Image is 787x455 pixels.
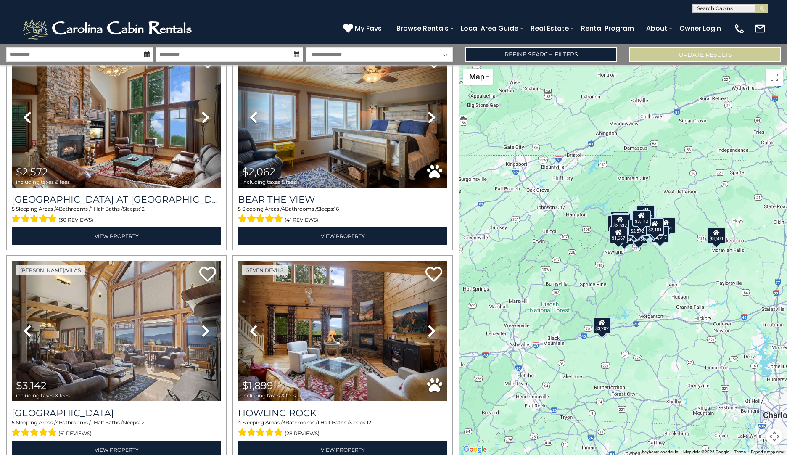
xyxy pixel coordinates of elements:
[238,205,447,225] div: Sleeping Areas / Bathrooms / Sleeps:
[283,419,285,426] span: 3
[355,23,382,34] span: My Favs
[675,21,725,36] a: Owner Login
[21,16,195,41] img: White-1-2.png
[766,69,783,86] button: Toggle fullscreen view
[12,419,221,439] div: Sleeping Areas / Bathrooms / Sleeps:
[16,393,70,398] span: including taxes & fees
[683,450,729,454] span: Map data ©2025 Google
[12,206,15,212] span: 5
[238,407,447,419] a: Howling Rock
[16,265,85,275] a: [PERSON_NAME]/Vilas
[469,72,484,81] span: Map
[140,419,145,426] span: 12
[140,206,145,212] span: 12
[766,428,783,445] button: Map camera controls
[526,21,573,36] a: Real Estate
[12,205,221,225] div: Sleeping Areas / Bathrooms / Sleeps:
[55,419,59,426] span: 4
[607,215,626,232] div: $2,573
[238,47,447,188] img: thumbnail_163278296.jpeg
[12,261,221,401] img: thumbnail_165422092.jpeg
[463,69,493,85] button: Change map style
[657,217,676,234] div: $4,221
[754,23,766,34] img: mail-regular-white.png
[242,265,288,275] a: Seven Devils
[12,407,221,419] h3: Wilderness Lodge
[91,206,123,212] span: 1 Half Baths /
[613,213,631,230] div: $1,638
[12,407,221,419] a: [GEOGRAPHIC_DATA]
[242,393,296,398] span: including taxes & fees
[609,227,628,243] div: $1,667
[58,428,92,439] span: (61 reviews)
[457,21,523,36] a: Local Area Guide
[734,450,746,454] a: Terms (opens in new tab)
[199,266,216,284] a: Add to favorites
[577,21,638,36] a: Rental Program
[238,261,447,401] img: thumbnail_165012394.jpeg
[55,206,59,212] span: 4
[242,179,296,185] span: including taxes & fees
[91,419,123,426] span: 1 Half Baths /
[16,179,70,185] span: including taxes & fees
[238,419,447,439] div: Sleeping Areas / Bathrooms / Sleeps:
[628,220,647,236] div: $2,572
[12,419,15,426] span: 5
[12,227,221,245] a: View Property
[392,21,453,36] a: Browse Rentals
[12,194,221,205] h3: Ridge Haven Lodge at Echota
[642,449,678,455] button: Keyboard shortcuts
[58,214,93,225] span: (30 reviews)
[242,379,273,392] span: $1,899
[425,266,442,284] a: Add to favorites
[343,23,384,34] a: My Favs
[610,211,629,228] div: $1,934
[734,23,745,34] img: phone-regular-white.png
[632,210,651,227] div: $3,142
[238,206,241,212] span: 5
[611,214,629,231] div: $2,537
[636,205,655,222] div: $1,834
[461,444,489,455] img: Google
[334,206,339,212] span: 16
[238,419,241,426] span: 4
[242,166,275,178] span: $2,062
[367,419,371,426] span: 12
[707,227,726,244] div: $3,504
[12,194,221,205] a: [GEOGRAPHIC_DATA] at [GEOGRAPHIC_DATA]
[285,428,320,439] span: (28 reviews)
[642,21,671,36] a: About
[317,419,349,426] span: 1 Half Baths /
[465,47,617,62] a: Refine Search Filters
[751,450,784,454] a: Report a map error
[282,206,285,212] span: 4
[646,218,664,235] div: $2,181
[16,379,47,392] span: $3,142
[238,194,447,205] a: Bear The View
[461,444,489,455] a: Open this area in Google Maps (opens a new window)
[238,227,447,245] a: View Property
[593,317,611,334] div: $3,202
[629,47,781,62] button: Update Results
[285,214,318,225] span: (41 reviews)
[12,47,221,188] img: thumbnail_165015526.jpeg
[16,166,48,178] span: $2,572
